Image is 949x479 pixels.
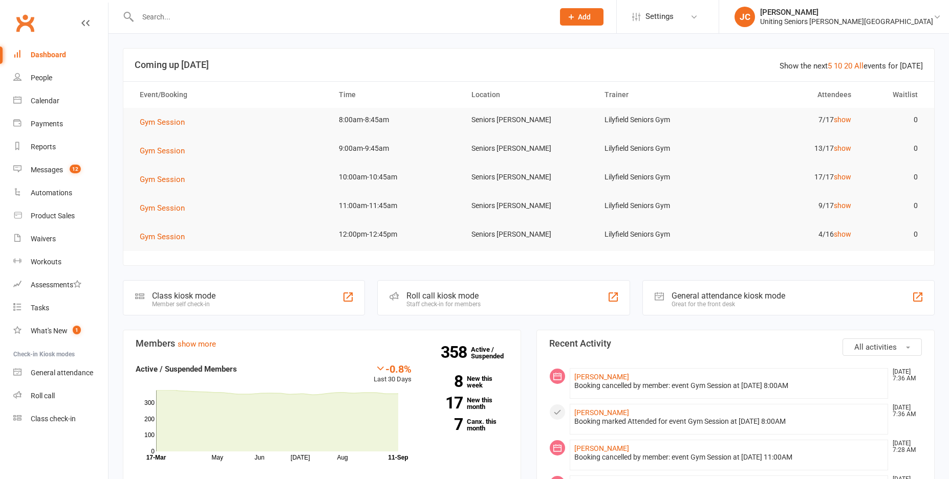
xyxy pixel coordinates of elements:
a: Product Sales [13,204,108,227]
a: 358Active / Suspended [471,338,516,367]
div: Assessments [31,281,81,289]
button: Gym Session [140,116,192,128]
th: Time [330,82,462,108]
div: Booking cancelled by member: event Gym Session at [DATE] 11:00AM [574,453,883,462]
strong: 7 [427,417,463,432]
div: Calendar [31,97,59,105]
td: 8:00am-8:45am [330,108,462,132]
span: Gym Session [140,118,185,127]
a: show [834,201,851,210]
div: Tasks [31,304,49,312]
a: Reports [13,135,108,158]
td: 0 [860,165,927,189]
div: General attendance kiosk mode [672,291,785,301]
div: Booking cancelled by member: event Gym Session at [DATE] 8:00AM [574,381,883,390]
a: 20 [844,61,852,71]
td: 12:00pm-12:45pm [330,222,462,246]
td: Seniors [PERSON_NAME] [462,165,595,189]
th: Trainer [595,82,728,108]
a: Payments [13,112,108,135]
td: 0 [860,136,927,161]
div: Last 30 Days [374,363,412,385]
div: Roll call [31,392,55,400]
td: 17/17 [728,165,860,189]
div: Automations [31,189,72,197]
div: Great for the front desk [672,301,785,308]
span: Gym Session [140,232,185,241]
a: All [854,61,864,71]
div: Show the next events for [DATE] [780,60,923,72]
time: [DATE] 7:36 AM [888,404,921,418]
div: [PERSON_NAME] [760,8,933,17]
td: Seniors [PERSON_NAME] [462,222,595,246]
strong: 17 [427,395,463,410]
td: Seniors [PERSON_NAME] [462,194,595,218]
td: 9:00am-9:45am [330,136,462,161]
div: JC [735,7,755,27]
td: Lilyfield Seniors Gym [595,165,728,189]
th: Location [462,82,595,108]
span: 1 [73,326,81,334]
div: Member self check-in [152,301,215,308]
div: Uniting Seniors [PERSON_NAME][GEOGRAPHIC_DATA] [760,17,933,26]
span: All activities [854,343,897,352]
div: People [31,74,52,82]
input: Search... [135,10,547,24]
td: 0 [860,194,927,218]
a: What's New1 [13,320,108,343]
a: Class kiosk mode [13,407,108,430]
a: General attendance kiosk mode [13,361,108,384]
strong: Active / Suspended Members [136,364,237,374]
span: Gym Session [140,146,185,155]
td: Lilyfield Seniors Gym [595,108,728,132]
a: 5 [828,61,832,71]
a: [PERSON_NAME] [574,444,629,452]
div: Workouts [31,258,61,266]
td: 13/17 [728,136,860,161]
a: Assessments [13,273,108,296]
span: Add [578,13,591,21]
td: Lilyfield Seniors Gym [595,136,728,161]
time: [DATE] 7:28 AM [888,440,921,453]
td: 9/17 [728,194,860,218]
td: 11:00am-11:45am [330,194,462,218]
div: General attendance [31,369,93,377]
button: Add [560,8,603,26]
a: 8New this week [427,375,509,389]
a: show [834,230,851,238]
div: Product Sales [31,212,75,220]
h3: Coming up [DATE] [135,60,923,70]
div: Roll call kiosk mode [406,291,481,301]
button: Gym Session [140,231,192,243]
button: Gym Session [140,145,192,157]
a: 7Canx. this month [427,418,509,431]
td: Seniors [PERSON_NAME] [462,108,595,132]
td: Lilyfield Seniors Gym [595,194,728,218]
span: Gym Session [140,203,185,213]
strong: 8 [427,374,463,389]
div: Reports [31,143,56,151]
td: 0 [860,108,927,132]
span: Settings [645,5,674,28]
td: 4/16 [728,222,860,246]
a: Tasks [13,296,108,320]
a: Automations [13,181,108,204]
div: Class check-in [31,415,76,423]
strong: 358 [441,345,471,360]
div: Payments [31,120,63,128]
time: [DATE] 7:36 AM [888,369,921,382]
div: Booking marked Attended for event Gym Session at [DATE] 8:00AM [574,417,883,426]
h3: Recent Activity [549,338,922,349]
a: 10 [834,61,842,71]
td: 7/17 [728,108,860,132]
td: Lilyfield Seniors Gym [595,222,728,246]
div: Staff check-in for members [406,301,481,308]
td: 10:00am-10:45am [330,165,462,189]
div: Waivers [31,235,56,243]
a: Dashboard [13,43,108,66]
a: show [834,116,851,124]
td: 0 [860,222,927,246]
a: show [834,144,851,152]
button: All activities [843,338,922,356]
div: Dashboard [31,51,66,59]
